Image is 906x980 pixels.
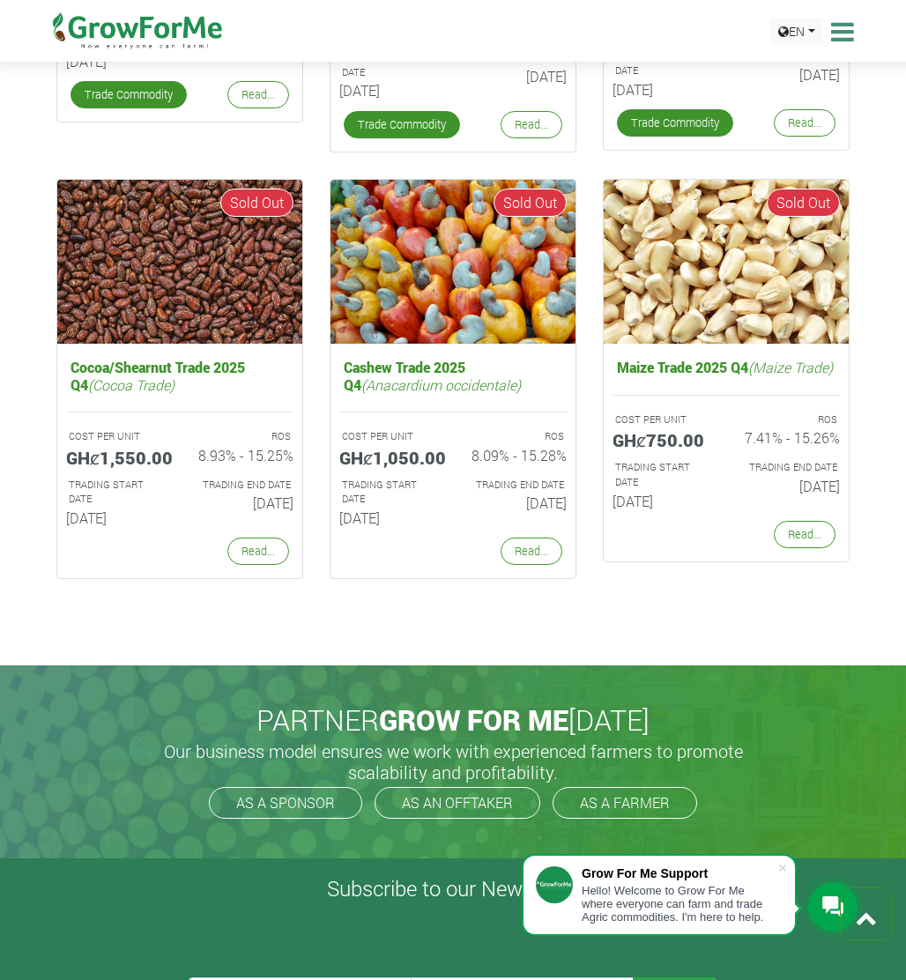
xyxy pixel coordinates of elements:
[342,50,437,80] p: Estimated Trading Start Date
[339,82,440,99] h6: [DATE]
[604,180,849,345] img: growforme image
[88,375,175,394] i: (Cocoa Trade)
[66,53,167,70] h6: [DATE]
[613,493,713,509] h6: [DATE]
[748,358,833,376] i: (Maize Trade)
[339,354,567,397] h5: Cashew Trade 2025 Q4
[145,740,761,783] h5: Our business model ensures we work with experienced farmers to promote scalability and profitabil...
[342,478,437,508] p: Estimated Trading Start Date
[69,429,164,444] p: COST PER UNIT
[501,111,562,138] a: Read...
[196,478,291,493] p: Estimated Trading End Date
[739,66,840,83] h6: [DATE]
[774,521,835,548] a: Read...
[69,478,164,508] p: Estimated Trading Start Date
[613,81,713,98] h6: [DATE]
[66,509,167,526] h6: [DATE]
[189,909,457,977] iframe: reCAPTCHA
[742,412,837,427] p: ROS
[50,703,856,737] h2: PARTNER [DATE]
[501,538,562,565] a: Read...
[66,354,293,397] h5: Cocoa/Shearnut Trade 2025 Q4
[742,460,837,475] p: Estimated Trading End Date
[361,375,521,394] i: (Anacardium occidentale)
[22,876,884,902] h4: Subscribe to our Newsletter
[770,18,823,45] a: EN
[196,429,291,444] p: ROS
[342,429,437,444] p: COST PER UNIT
[66,447,167,468] h5: GHȼ1,550.00
[739,478,840,494] h6: [DATE]
[220,189,293,217] span: Sold Out
[466,494,567,511] h6: [DATE]
[494,189,567,217] span: Sold Out
[469,478,564,493] p: Estimated Trading End Date
[615,412,710,427] p: COST PER UNIT
[344,111,460,138] a: Trade Commodity
[582,866,777,880] div: Grow For Me Support
[774,109,835,137] a: Read...
[613,354,840,380] h5: Maize Trade 2025 Q4
[209,787,362,819] a: AS A SPONSOR
[57,180,302,345] img: growforme image
[193,447,293,464] h6: 8.93% - 15.25%
[193,494,293,511] h6: [DATE]
[469,429,564,444] p: ROS
[379,701,568,739] span: GROW FOR ME
[330,180,576,345] img: growforme image
[767,189,840,217] span: Sold Out
[466,447,567,464] h6: 8.09% - 15.28%
[553,787,697,819] a: AS A FARMER
[227,81,289,108] a: Read...
[227,538,289,565] a: Read...
[582,884,777,924] div: Hello! Welcome to Grow For Me where everyone can farm and trade Agric commodities. I'm here to help.
[339,509,440,526] h6: [DATE]
[71,81,187,108] a: Trade Commodity
[615,49,710,79] p: Estimated Trading Start Date
[617,109,733,137] a: Trade Commodity
[739,429,840,446] h6: 7.41% - 15.26%
[613,429,713,450] h5: GHȼ750.00
[466,68,567,85] h6: [DATE]
[615,460,710,490] p: Estimated Trading Start Date
[375,787,540,819] a: AS AN OFFTAKER
[339,447,440,468] h5: GHȼ1,050.00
